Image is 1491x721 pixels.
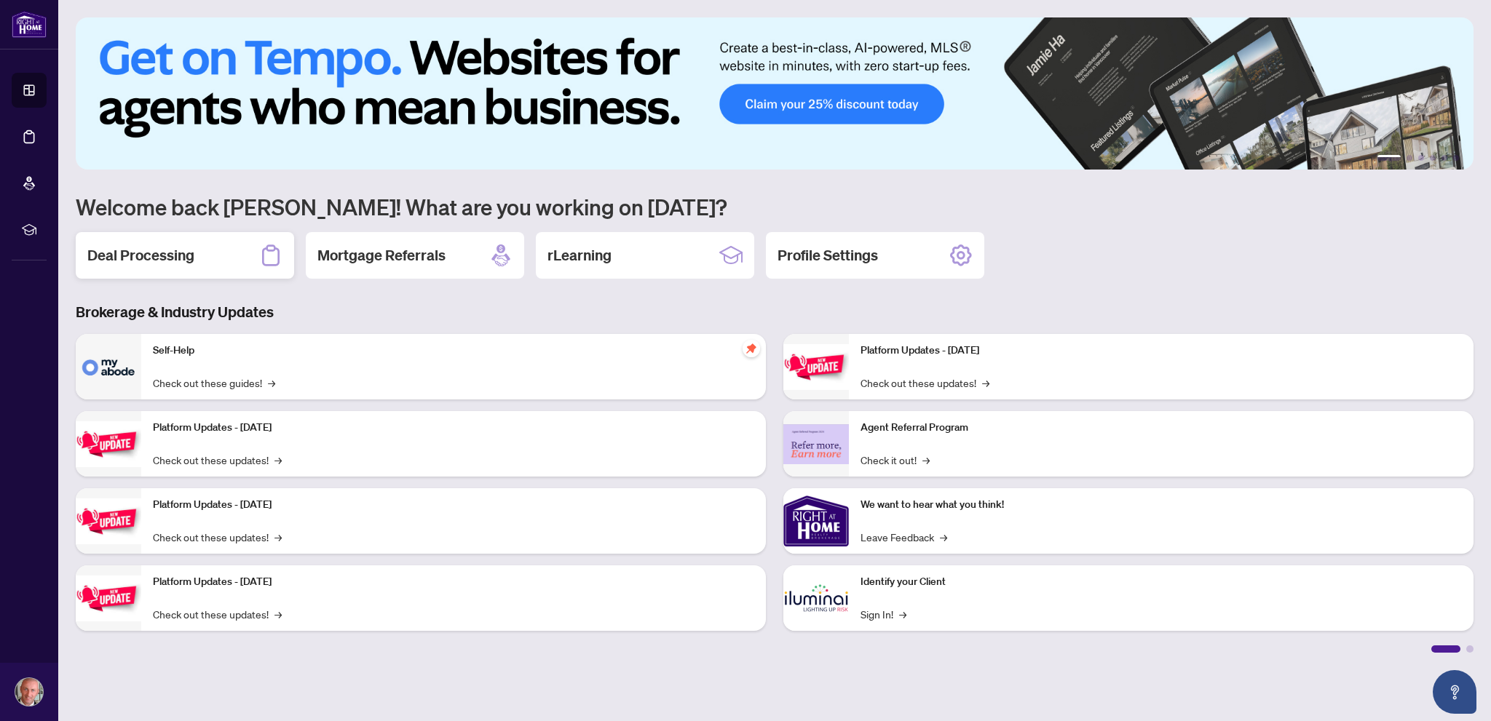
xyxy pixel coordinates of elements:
[922,452,930,468] span: →
[145,84,157,96] img: tab_keywords_by_traffic_grey.svg
[76,575,141,621] img: Platform Updates - July 8, 2025
[1377,155,1401,161] button: 1
[153,497,754,513] p: Platform Updates - [DATE]
[55,86,130,95] div: Domain Overview
[76,17,1474,170] img: Slide 0
[1418,155,1424,161] button: 3
[39,84,51,96] img: tab_domain_overview_orange.svg
[861,606,906,622] a: Sign In!→
[268,375,275,391] span: →
[982,375,989,391] span: →
[783,344,849,390] img: Platform Updates - June 23, 2025
[23,38,35,49] img: website_grey.svg
[153,452,282,468] a: Check out these updates!→
[12,11,47,38] img: logo
[38,38,241,49] div: Domain: [PERSON_NAME][DOMAIN_NAME]
[317,245,446,266] h2: Mortgage Referrals
[153,375,275,391] a: Check out these guides!→
[76,421,141,467] img: Platform Updates - September 16, 2025
[1441,155,1447,161] button: 5
[76,498,141,544] img: Platform Updates - July 21, 2025
[783,488,849,554] img: We want to hear what you think!
[861,452,930,468] a: Check it out!→
[274,529,282,545] span: →
[153,343,754,359] p: Self-Help
[76,302,1474,322] h3: Brokerage & Industry Updates
[153,529,282,545] a: Check out these updates!→
[940,529,947,545] span: →
[861,343,1462,359] p: Platform Updates - [DATE]
[15,678,43,706] img: Profile Icon
[1453,155,1459,161] button: 6
[1407,155,1412,161] button: 2
[23,23,35,35] img: logo_orange.svg
[1433,670,1476,714] button: Open asap
[861,529,947,545] a: Leave Feedback→
[161,86,245,95] div: Keywords by Traffic
[861,420,1462,436] p: Agent Referral Program
[783,565,849,631] img: Identify your Client
[778,245,878,266] h2: Profile Settings
[1430,155,1436,161] button: 4
[783,424,849,464] img: Agent Referral Program
[547,245,612,266] h2: rLearning
[861,574,1462,590] p: Identify your Client
[861,497,1462,513] p: We want to hear what you think!
[861,375,989,391] a: Check out these updates!→
[899,606,906,622] span: →
[153,606,282,622] a: Check out these updates!→
[153,574,754,590] p: Platform Updates - [DATE]
[76,334,141,399] img: Self-Help
[87,245,194,266] h2: Deal Processing
[76,193,1474,220] h1: Welcome back [PERSON_NAME]! What are you working on [DATE]?
[153,420,754,436] p: Platform Updates - [DATE]
[274,606,282,622] span: →
[41,23,71,35] div: v 4.0.25
[743,340,760,357] span: pushpin
[274,452,282,468] span: →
